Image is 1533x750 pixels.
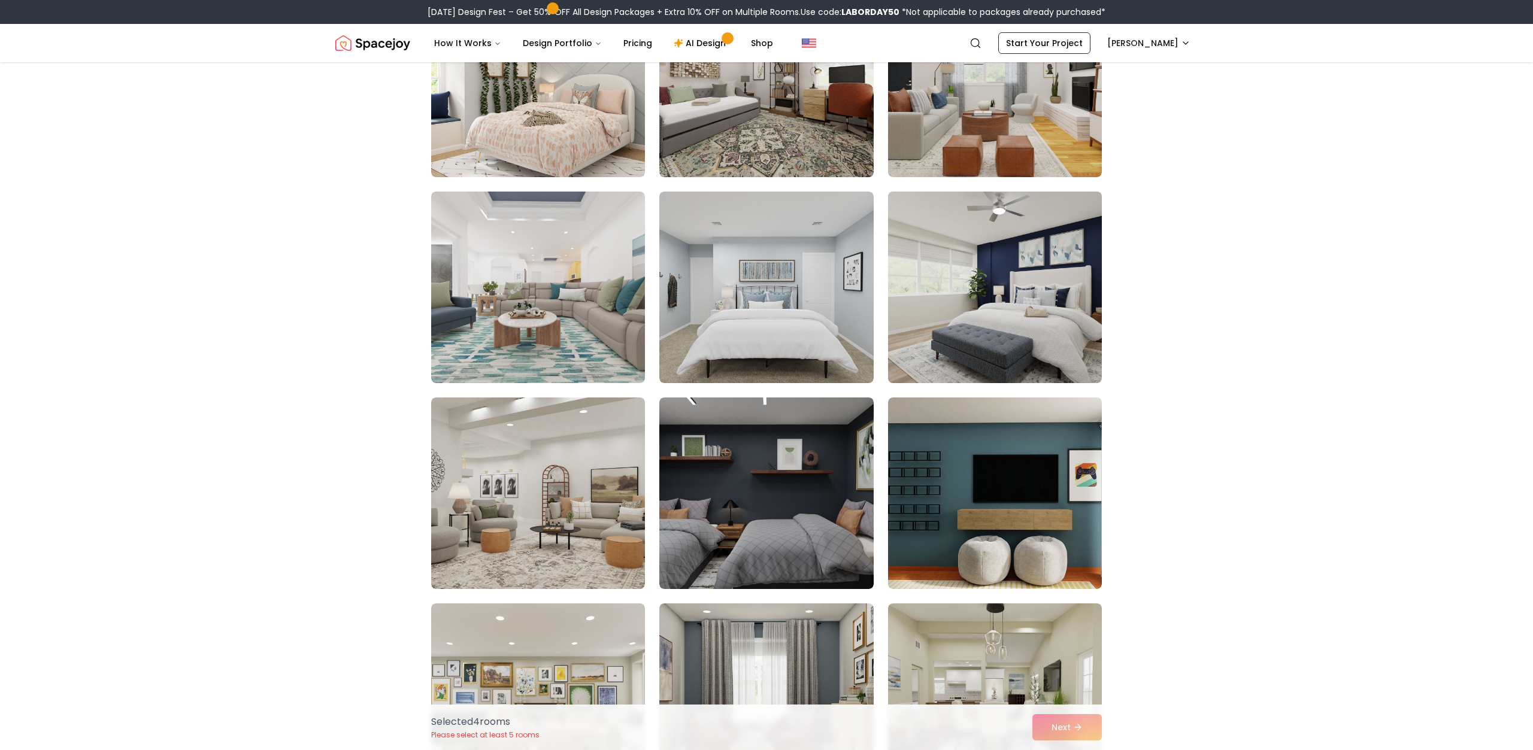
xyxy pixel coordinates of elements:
[513,31,611,55] button: Design Portfolio
[428,6,1105,18] div: [DATE] Design Fest – Get 50% OFF All Design Packages + Extra 10% OFF on Multiple Rooms.
[883,187,1107,388] img: Room room-66
[425,31,783,55] nav: Main
[841,6,899,18] b: LABORDAY50
[335,31,410,55] a: Spacejoy
[659,192,873,383] img: Room room-65
[801,6,899,18] span: Use code:
[431,715,540,729] p: Selected 4 room s
[888,397,1102,589] img: Room room-69
[431,397,645,589] img: Room room-67
[802,36,816,50] img: United States
[614,31,662,55] a: Pricing
[1100,32,1198,54] button: [PERSON_NAME]
[998,32,1090,54] a: Start Your Project
[431,192,645,383] img: Room room-64
[741,31,783,55] a: Shop
[899,6,1105,18] span: *Not applicable to packages already purchased*
[335,24,1198,62] nav: Global
[335,31,410,55] img: Spacejoy Logo
[664,31,739,55] a: AI Design
[431,730,540,740] p: Please select at least 5 rooms
[425,31,511,55] button: How It Works
[659,397,873,589] img: Room room-68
